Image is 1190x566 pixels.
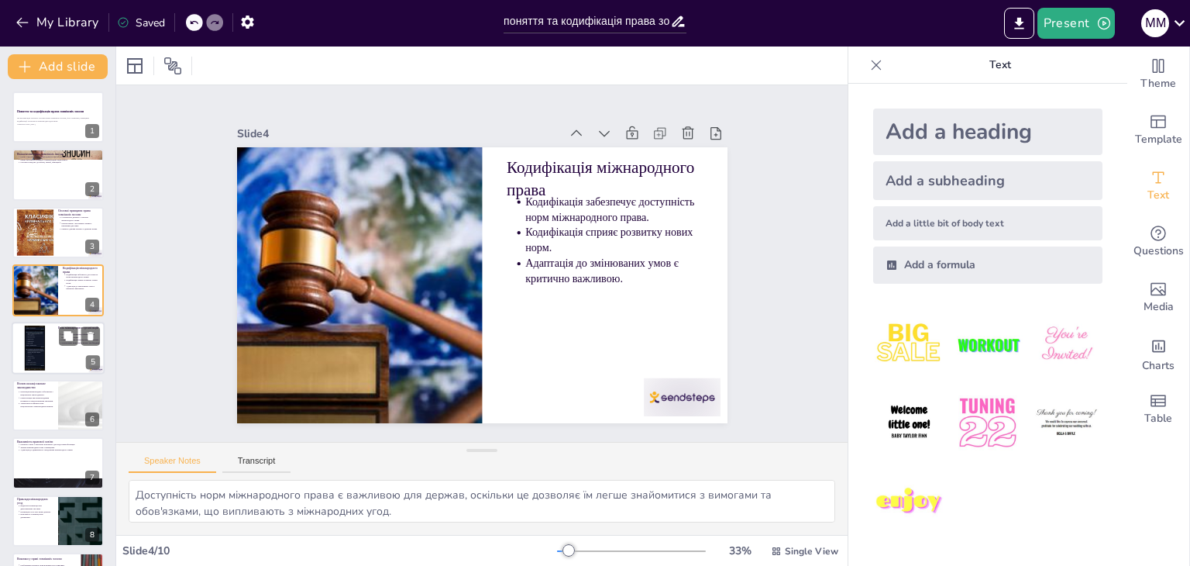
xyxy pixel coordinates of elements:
[85,240,99,254] div: 3
[62,341,101,344] p: Моніторинг виконання норм є необхідним.
[348,66,432,244] p: Кодифікація забезпечує доступність норм міжнародного права.
[59,326,77,345] button: Duplicate Slide
[85,298,99,312] div: 4
[1037,8,1115,39] button: Present
[20,513,53,518] p: Важливість співпраці між державами.
[20,160,99,164] p: Основні складові: договори, звичаї, принципи.
[58,209,99,217] p: Основні принципи права зовнішніх зносин
[1127,214,1189,270] div: Get real-time input from your audience
[873,109,1102,155] div: Add a heading
[20,510,53,513] p: Конвенція ООН про права дитини.
[1135,131,1182,148] span: Template
[1127,158,1189,214] div: Add text boxes
[1144,410,1172,427] span: Table
[12,10,105,35] button: My Library
[17,497,53,506] p: Приклади міжнародних угод
[406,47,490,225] p: Адаптація до змінюваних умов є критично важливою.
[12,264,104,316] div: 4
[12,207,104,258] div: 3
[129,480,835,523] textarea: Доступність норм міжнародного права є важливою для держав, оскільки це дозволяє їм легше знайомит...
[1127,381,1189,437] div: Add a table
[117,16,165,30] div: Saved
[12,149,104,200] div: 2
[62,333,101,339] p: Міжнародні організації формують та розвивають норми.
[1127,47,1189,102] div: Change the overall theme
[12,91,104,143] div: 1
[129,456,216,473] button: Speaker Notes
[122,544,557,558] div: Slide 4 / 10
[222,456,291,473] button: Transcript
[1140,75,1176,92] span: Theme
[17,110,84,113] strong: Поняття та кодифікація права зовнішніх зносин
[66,279,99,285] p: Кодифікація сприяє розвитку нових норм.
[61,222,99,227] p: Невтручання у внутрішні справи є важливим для миру.
[12,495,104,547] div: 8
[721,544,758,558] div: 33 %
[85,182,99,196] div: 2
[20,396,53,402] p: Гармонізація між міжнародними нормами та національними законами.
[1030,309,1102,381] img: 3.jpeg
[81,326,100,345] button: Delete Slide
[163,57,182,75] span: Position
[20,391,53,396] p: Інтеграція міжнародних зобов'язань у національне законодавство.
[1127,102,1189,158] div: Add ready made slides
[951,387,1023,459] img: 5.jpeg
[62,338,101,341] p: Платформа для співпраці між державами.
[66,273,99,278] p: Кодифікація забезпечує доступність норм міжнародного права.
[12,380,104,431] div: 6
[311,73,415,274] p: Кодифікація міжнародного права
[17,123,99,126] p: Generated with [URL]
[85,471,99,485] div: 7
[1127,270,1189,326] div: Add images, graphics, shapes or video
[873,466,945,538] img: 7.jpeg
[1030,387,1102,459] img: 6.jpeg
[873,161,1102,200] div: Add a subheading
[85,124,99,138] div: 1
[1147,187,1169,204] span: Text
[1142,357,1175,374] span: Charts
[20,446,99,449] p: Знання міжнародних норм і принципів.
[377,56,461,234] p: Кодифікація сприяє розвитку нових норм.
[1004,8,1034,39] button: Export to PowerPoint
[12,437,104,488] div: 7
[873,206,1102,240] div: Add a little bit of body text
[20,157,99,160] p: Право забезпечує порядок у міжнародних відносинах.
[61,227,99,230] p: Рівність держав гарантує однакові права.
[61,216,99,221] p: Суверенітет держав є основою міжнародного права.
[122,53,147,78] div: Layout
[20,443,99,447] p: Правова освіта є критично важливою для підготовки фахівців.
[1133,243,1184,260] span: Questions
[85,412,99,426] div: 6
[504,10,670,33] input: Insert title
[20,449,99,452] p: Адаптація до динамічного середовища міжнародного права.
[873,387,945,459] img: 4.jpeg
[951,309,1023,381] img: 2.jpeg
[58,326,100,330] p: Роль міжнародних організацій
[17,381,53,390] p: Вплив на національне законодавство
[1141,9,1169,37] div: м м
[889,47,1112,84] p: Text
[85,528,99,542] div: 8
[327,228,441,540] div: Slide 4
[873,247,1102,284] div: Add a formula
[17,557,77,561] p: Виклики у праві зовнішніх зносин
[12,322,105,374] div: 5
[785,545,838,557] span: Single View
[1141,8,1169,39] button: м м
[20,504,53,509] p: Віденська конвенція про дипломатичні зносини.
[873,309,945,381] img: 1.jpeg
[17,117,99,123] p: Ця презентація охоплює основи права зовнішніх зносин, його значення, принципи кодифікації та впли...
[1127,326,1189,381] div: Add charts and graphs
[63,266,99,274] p: Кодифікація міжнародного права
[8,54,108,79] button: Add slide
[66,285,99,290] p: Адаптація до змінюваних умов є критично важливою.
[17,440,99,444] p: Важливість правової освіти
[86,355,100,369] div: 5
[17,151,99,156] p: Визначення права зовнішніх зносин
[1144,299,1174,316] span: Media
[20,402,53,408] p: Уникнення конфліктів між національним і міжнародним правом.
[20,155,99,158] p: Право зовнішніх зносин визначається як сукупність норм.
